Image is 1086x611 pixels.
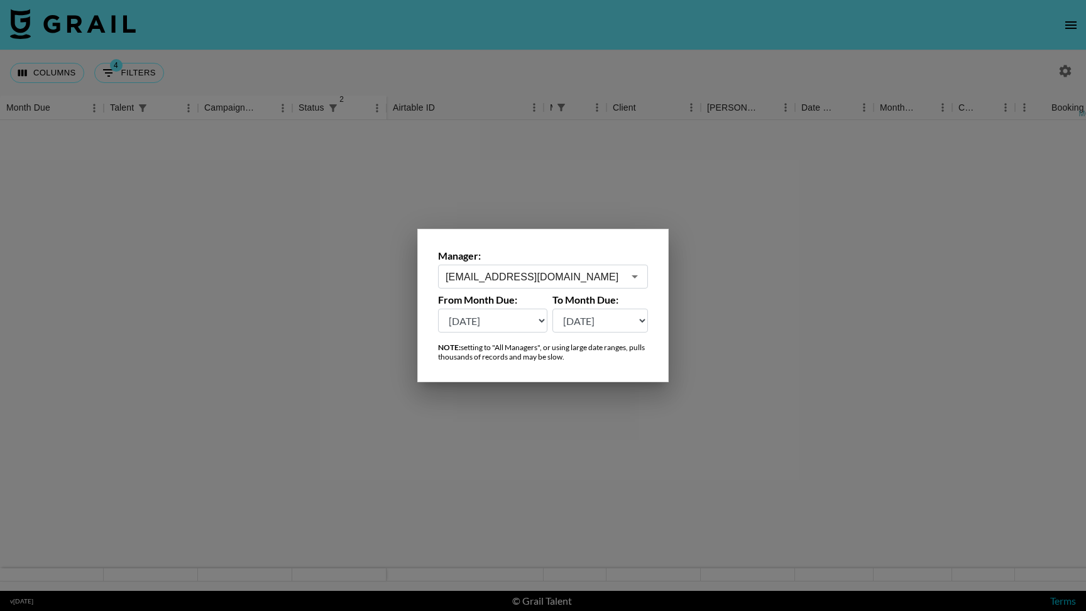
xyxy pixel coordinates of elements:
label: To Month Due: [552,294,649,306]
label: Manager: [438,250,648,262]
button: Open [626,268,644,285]
div: setting to "All Managers", or using large date ranges, pulls thousands of records and may be slow. [438,343,648,361]
label: From Month Due: [438,294,547,306]
strong: NOTE: [438,343,461,352]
